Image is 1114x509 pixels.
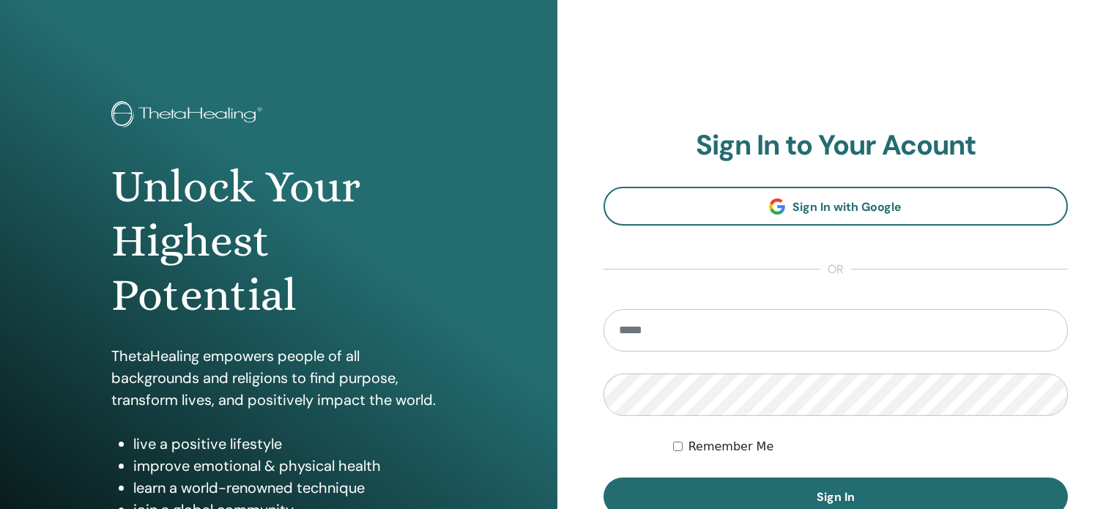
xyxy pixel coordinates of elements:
[688,438,774,456] label: Remember Me
[111,160,446,323] h1: Unlock Your Highest Potential
[111,345,446,411] p: ThetaHealing empowers people of all backgrounds and religions to find purpose, transform lives, a...
[817,489,855,505] span: Sign In
[673,438,1068,456] div: Keep me authenticated indefinitely or until I manually logout
[133,455,446,477] li: improve emotional & physical health
[792,199,902,215] span: Sign In with Google
[604,129,1069,163] h2: Sign In to Your Acount
[133,433,446,455] li: live a positive lifestyle
[820,261,851,278] span: or
[133,477,446,499] li: learn a world-renowned technique
[604,187,1069,226] a: Sign In with Google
